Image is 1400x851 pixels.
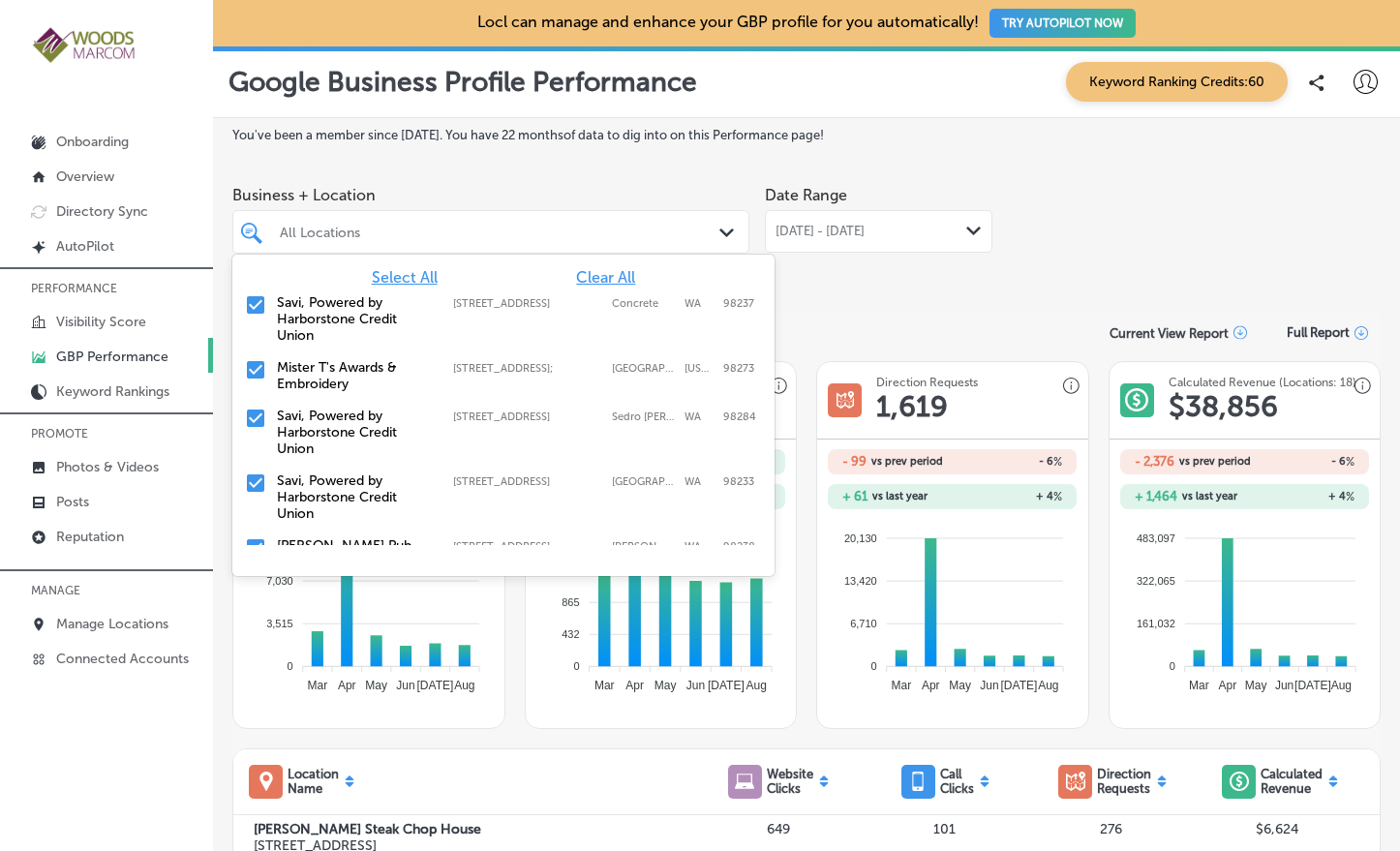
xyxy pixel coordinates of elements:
[1137,618,1175,629] tspan: 161,032
[612,297,675,310] label: Concrete
[654,679,676,692] tspan: May
[1169,389,1278,424] h1: $ 38,856
[922,679,940,692] tspan: Apr
[397,679,415,692] tspan: Jun
[1294,679,1331,692] tspan: [DATE]
[277,359,434,392] label: Mister T's Awards & Embroidery
[871,660,877,672] tspan: 0
[844,575,877,587] tspan: 13,420
[892,679,912,692] tspan: Mar
[308,679,328,692] tspan: Mar
[277,472,434,522] label: Savi, Powered by Harborstone Credit Union
[723,297,754,310] label: 98237
[56,651,189,667] p: Connected Accounts
[277,537,434,570] label: Conway's Pub Eatery
[56,349,168,365] p: GBP Performance
[228,66,697,98] p: Google Business Profile Performance
[56,203,148,220] p: Directory Sync
[953,490,1063,503] h2: + 4
[723,362,754,375] label: 98273
[696,821,862,837] p: 649
[56,494,89,510] p: Posts
[594,679,615,692] tspan: Mar
[453,540,602,553] label: 18611 Main Street
[612,410,675,423] label: Sedro Woolley
[1245,679,1267,692] tspan: May
[56,459,159,475] p: Photos & Videos
[1244,490,1354,503] h2: + 4
[288,767,339,796] p: Location Name
[765,186,847,204] label: Date Range
[685,540,714,553] label: WA
[1137,532,1175,543] tspan: 483,097
[417,679,454,692] tspan: [DATE]
[280,224,721,240] div: All Locations
[871,456,943,467] span: vs prev period
[1261,767,1323,796] p: Calculated Revenue
[872,491,928,501] span: vs last year
[454,679,474,692] tspan: Aug
[1066,62,1288,102] span: Keyword Ranking Credits: 60
[685,362,714,375] label: Washington
[338,679,356,692] tspan: Apr
[940,767,974,796] p: Call Clicks
[685,475,714,488] label: WA
[56,168,114,185] p: Overview
[723,540,755,553] label: 98238
[1053,455,1062,469] span: %
[1135,454,1174,469] h2: - 2,376
[56,616,168,632] p: Manage Locations
[277,294,434,344] label: Savi, Powered by Harborstone Credit Union
[232,186,749,204] span: Business + Location
[1287,325,1350,340] span: Full Report
[56,134,129,150] p: Onboarding
[266,575,293,587] tspan: 7,030
[453,475,602,488] label: 1020 S. Burlington Blvd
[723,410,756,423] label: 98284
[1275,679,1293,692] tspan: Jun
[876,389,948,424] h1: 1,619
[288,660,293,672] tspan: 0
[1001,679,1038,692] tspan: [DATE]
[56,238,114,255] p: AutoPilot
[1169,660,1174,672] tspan: 0
[989,9,1136,38] button: TRY AUTOPILOT NOW
[625,679,644,692] tspan: Apr
[1027,821,1193,837] p: 276
[1346,455,1354,469] span: %
[612,540,675,553] label: Conway
[685,297,714,310] label: WA
[56,383,169,400] p: Keyword Rankings
[842,454,867,469] h2: - 99
[56,529,124,545] p: Reputation
[776,224,865,239] span: [DATE] - [DATE]
[850,618,877,629] tspan: 6,710
[1169,376,1356,389] h3: Calculated Revenue (Locations: 18)
[453,362,602,375] label: 2615 Old Hwy 99 South Road;
[842,489,867,503] h2: + 61
[708,679,745,692] tspan: [DATE]
[685,679,704,692] tspan: Jun
[453,297,602,310] label: 45872 Main Street
[1194,821,1359,837] p: $6,624
[1097,767,1151,796] p: Direction Requests
[562,596,579,608] tspan: 865
[573,660,579,672] tspan: 0
[1053,490,1062,503] span: %
[1179,456,1251,467] span: vs prev period
[1218,679,1236,692] tspan: Apr
[1182,491,1237,501] span: vs last year
[612,475,675,488] label: Burlington
[562,628,579,640] tspan: 432
[1137,575,1175,587] tspan: 322,065
[1135,489,1177,503] h2: + 1,464
[1256,455,1354,469] h2: - 6
[1110,326,1229,341] p: Current View Report
[949,679,971,692] tspan: May
[685,410,714,423] label: WA
[981,679,999,692] tspan: Jun
[1330,679,1351,692] tspan: Aug
[365,679,387,692] tspan: May
[1346,490,1354,503] span: %
[1189,679,1209,692] tspan: Mar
